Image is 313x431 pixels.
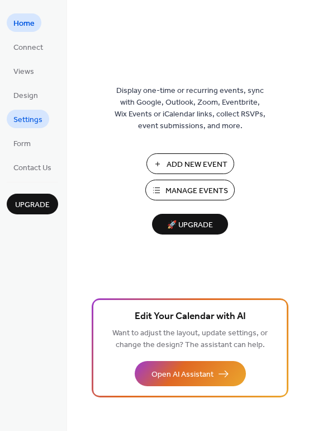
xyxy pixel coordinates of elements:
button: 🚀 Upgrade [152,214,228,235]
span: Design [13,90,38,102]
a: Settings [7,110,49,128]
span: Contact Us [13,162,51,174]
span: 🚀 Upgrade [159,218,221,233]
button: Open AI Assistant [135,361,246,386]
a: Home [7,13,41,32]
span: Open AI Assistant [151,369,214,381]
button: Add New Event [146,153,234,174]
span: Manage Events [165,185,228,197]
span: Connect [13,42,43,54]
span: Want to adjust the layout, update settings, or change the design? The assistant can help. [112,326,268,353]
span: Add New Event [167,159,227,171]
button: Upgrade [7,194,58,214]
span: Settings [13,114,42,126]
button: Manage Events [145,180,235,200]
span: Home [13,18,35,30]
a: Form [7,134,37,152]
span: Upgrade [15,199,50,211]
a: Views [7,62,41,80]
a: Design [7,86,45,104]
span: Display one-time or recurring events, sync with Google, Outlook, Zoom, Eventbrite, Wix Events or ... [115,85,265,132]
span: Views [13,66,34,78]
span: Form [13,138,31,150]
a: Connect [7,38,50,56]
span: Edit Your Calendar with AI [135,309,246,325]
a: Contact Us [7,158,58,176]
